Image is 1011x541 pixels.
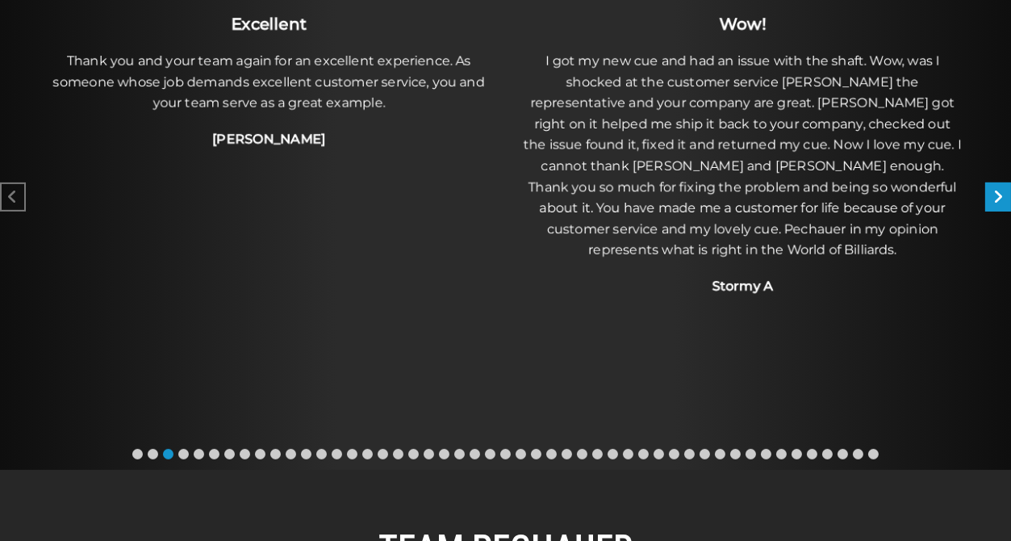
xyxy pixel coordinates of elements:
h4: [PERSON_NAME] [41,130,497,149]
p: Thank you and your team again for an excellent experience. As someone whose job demands excellent... [41,51,497,114]
h4: Stormy A [515,277,971,296]
div: 4 / 49 [514,11,971,304]
h3: Wow! [515,12,971,36]
p: I got my new cue and had an issue with the shaft. Wow, was I shocked at the customer service [PER... [515,51,971,261]
div: 3 / 49 [40,11,498,157]
h3: Excellent [41,12,497,36]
